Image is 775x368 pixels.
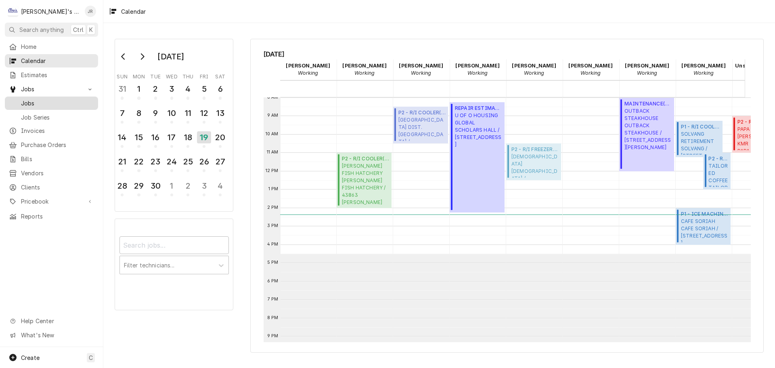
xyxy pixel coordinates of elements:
[681,130,720,155] span: SOLVANG RETIREMENT SOLVANG / [STREET_ADDRESS][PERSON_NAME][PERSON_NAME]
[182,156,194,168] div: 25
[286,63,330,69] strong: [PERSON_NAME]
[7,6,19,17] div: C
[115,50,132,63] button: Go to previous month
[89,353,93,362] span: C
[149,131,162,143] div: 16
[681,63,726,69] strong: [PERSON_NAME]
[265,278,281,284] span: 6 PM
[450,102,505,212] div: REPAIR ESTIMATE(Active)U OF O HOUSINGGLOBAL SCHOLARS HALL / [STREET_ADDRESS]
[5,124,98,137] a: Invoices
[212,71,228,80] th: Saturday
[5,138,98,151] a: Purchase Orders
[342,162,389,206] span: [PERSON_NAME] FISH HATCHERY [PERSON_NAME] FISH HATCHERY / 43863 [PERSON_NAME] DR, [GEOGRAPHIC_DAT...
[298,70,318,76] em: Working
[149,180,162,192] div: 30
[5,111,98,124] a: Job Series
[342,155,389,162] span: P2 - R/I COOLER ( Active )
[398,116,446,141] span: [GEOGRAPHIC_DATA] DIST. [GEOGRAPHIC_DATA] / [STREET_ADDRESS]
[264,131,281,137] span: 10 AM
[214,107,226,119] div: 13
[265,315,281,321] span: 8 PM
[703,153,731,189] div: [Service] P2 - R/I COOLER TAILORED COFFEE TAILORED COFFEE E 13TH / 686 E 13TH, EUGENE, OR 97403 I...
[393,59,450,80] div: Jeff Rue - Working
[21,354,40,361] span: Create
[676,121,723,158] div: [Service] P1 - R/I COOLER SOLVANG RETIREMENT SOLVANG / 1202 JACOBS DR, EUGENE, OR 97402 ID: JOB-2...
[165,131,178,143] div: 17
[450,59,506,80] div: Joey Brabb - Working
[506,143,561,180] div: P2 - R/I FREEZER(Customer Needs Estimate)[DEMOGRAPHIC_DATA][DEMOGRAPHIC_DATA] / [STREET_ADDRESS]
[266,186,281,192] span: 1 PM
[511,146,559,153] span: P2 - R/I FREEZER ( Customer Needs Estimate )
[115,219,233,310] div: Calendar Filters
[5,54,98,67] a: Calendar
[637,70,657,76] em: Working
[676,59,732,80] div: Steven Cramer - Working
[337,59,393,80] div: Greg Austin - Working
[393,107,448,143] div: P2 - R/I COOLER(Uninvoiced)[GEOGRAPHIC_DATA] DIST.[GEOGRAPHIC_DATA] / [STREET_ADDRESS]
[5,82,98,96] a: Go to Jobs
[580,70,601,76] em: Working
[163,71,180,80] th: Wednesday
[119,236,229,254] input: Search jobs...
[265,259,281,266] span: 5 PM
[5,181,98,194] a: Clients
[197,131,211,143] div: 19
[681,218,728,242] span: CAFE SORIAH CAFE SORIAH / [STREET_ADDRESS]
[132,83,145,95] div: 1
[5,23,98,37] button: Search anythingCtrlK
[21,169,94,177] span: Vendors
[149,83,162,95] div: 2
[85,6,96,17] div: Jeff Rue's Avatar
[5,68,98,82] a: Estimates
[266,296,281,303] span: 7 PM
[265,94,281,101] span: 8 AM
[21,155,94,163] span: Bills
[265,333,281,339] span: 9 PM
[264,168,281,174] span: 12 PM
[354,70,375,76] em: Working
[73,25,84,34] span: Ctrl
[134,50,150,63] button: Go to next month
[265,223,281,229] span: 3 PM
[182,83,194,95] div: 4
[5,152,98,166] a: Bills
[264,49,751,59] span: [DATE]
[21,141,94,149] span: Purchase Orders
[21,71,94,79] span: Estimates
[511,153,559,178] span: [DEMOGRAPHIC_DATA] [DEMOGRAPHIC_DATA] / [STREET_ADDRESS]
[182,180,194,192] div: 2
[132,180,145,192] div: 29
[703,153,731,189] div: P2 - R/I COOLER(Customer Needs Estimate)TAILORED COFFEETAILORED COFFEE E 13TH / [STREET_ADDRESS]
[165,156,178,168] div: 24
[155,50,187,63] div: [DATE]
[132,156,145,168] div: 22
[132,131,145,143] div: 15
[182,131,194,143] div: 18
[196,71,212,80] th: Friday
[676,208,731,245] div: P1 - ICE MACHINE(Draft)CAFE SORIAHCAFE SORIAH / [STREET_ADDRESS]
[411,70,431,76] em: Working
[265,112,281,119] span: 9 AM
[21,126,94,135] span: Invoices
[398,109,446,116] span: P2 - R/I COOLER ( Uninvoiced )
[214,83,226,95] div: 6
[265,204,281,211] span: 2 PM
[563,59,619,80] div: Justin Achter - Working
[21,57,94,65] span: Calendar
[681,123,720,130] span: P1 - R/I COOLER ( Uninvoiced )
[7,6,19,17] div: Clay's Refrigeration's Avatar
[19,25,64,34] span: Search anything
[21,7,80,16] div: [PERSON_NAME]'s Refrigeration
[21,113,94,122] span: Job Series
[165,107,178,119] div: 10
[5,210,98,223] a: Reports
[21,85,82,93] span: Jobs
[250,39,764,353] div: Calendar Calendar
[265,241,281,248] span: 4 PM
[512,63,556,69] strong: [PERSON_NAME]
[708,162,728,187] span: TAILORED COFFEE TAILORED COFFEE E 13TH / [STREET_ADDRESS]
[5,314,98,328] a: Go to Help Center
[681,210,728,218] span: P1 - ICE MACHINE ( Draft )
[214,180,226,192] div: 4
[116,107,128,119] div: 7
